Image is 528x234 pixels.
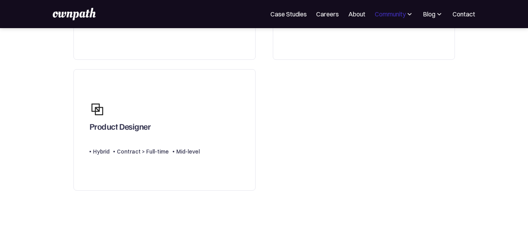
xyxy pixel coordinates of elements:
[453,9,475,19] a: Contact
[117,147,169,156] div: Contract > Full-time
[93,147,109,156] div: Hybrid
[375,9,406,19] div: Community
[316,9,339,19] a: Careers
[89,121,151,135] div: Product Designer
[73,69,256,191] a: Product DesignerHybridContract > Full-timeMid-level
[176,147,200,156] div: Mid-level
[375,9,413,19] div: Community
[423,9,435,19] div: Blog
[423,9,443,19] div: Blog
[270,9,307,19] a: Case Studies
[348,9,365,19] a: About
